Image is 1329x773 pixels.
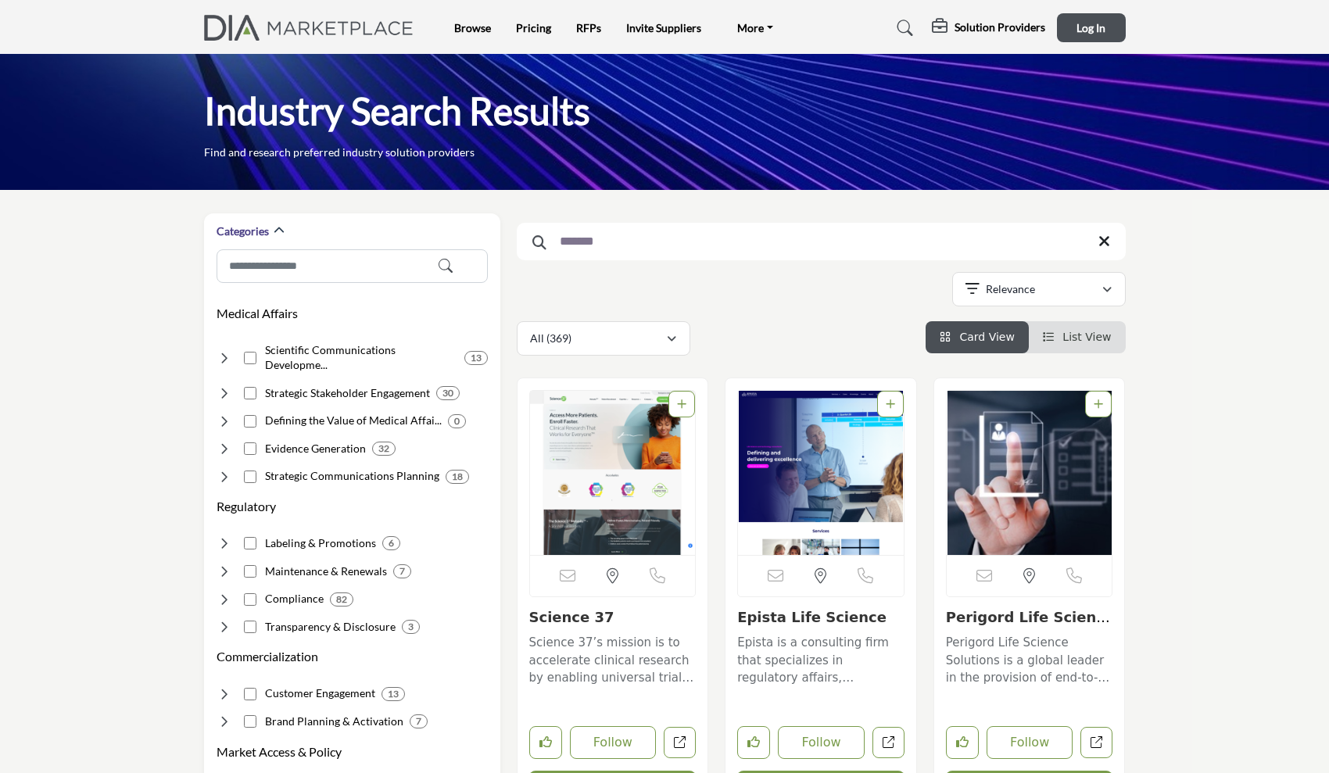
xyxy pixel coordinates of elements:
[737,726,770,759] button: Like listing
[244,593,256,606] input: Select Compliance checkbox
[940,331,1015,343] a: View Card
[408,621,414,632] b: 3
[265,685,375,701] h4: Customer Engagement: Understanding and optimizing patient experience across channels.
[955,20,1045,34] h5: Solution Providers
[452,471,463,482] b: 18
[442,388,453,399] b: 30
[986,281,1035,297] p: Relevance
[204,15,422,41] img: Site Logo
[529,609,697,626] h3: Science 37
[446,470,469,484] div: 18 Results For Strategic Communications Planning
[265,441,366,456] h4: Evidence Generation: Research to support clinical and economic value claims.
[530,391,696,555] img: Science 37
[388,689,399,700] b: 13
[946,609,1113,626] h3: Perigord Life Science Solutions
[399,566,405,577] b: 7
[393,564,411,578] div: 7 Results For Maintenance & Renewals
[882,16,923,41] a: Search
[737,630,905,687] a: Epista is a consulting firm that specializes in regulatory affairs, compliance, and quality manag...
[516,21,551,34] a: Pricing
[217,743,342,761] button: Market Access & Policy
[204,145,475,160] p: Find and research preferred industry solution providers
[471,353,482,363] b: 13
[244,688,256,700] input: Select Customer Engagement checkbox
[530,391,696,555] a: Open Listing in new tab
[454,21,491,34] a: Browse
[265,564,387,579] h4: Maintenance & Renewals: Maintaining marketing authorizations and safety reporting.
[265,385,430,401] h4: Strategic Stakeholder Engagement: Interacting with key opinion leaders and advocacy partners.
[265,535,376,551] h4: Labeling & Promotions: Determining safe product use specifications and claims.
[1029,321,1126,353] li: List View
[217,497,276,516] button: Regulatory
[570,726,657,759] button: Follow
[738,391,904,555] img: Epista Life Science
[932,19,1045,38] div: Solution Providers
[576,21,601,34] a: RFPs
[530,331,571,346] p: All (369)
[946,726,979,759] button: Like listing
[402,620,420,634] div: 3 Results For Transparency & Disclosure
[1057,13,1126,42] button: Log In
[244,537,256,549] input: Select Labeling & Promotions checkbox
[1062,331,1111,343] span: List View
[872,727,905,759] a: Open epista-life-science in new tab
[517,223,1126,260] input: Search Keyword
[372,442,396,456] div: 32 Results For Evidence Generation
[1076,21,1105,34] span: Log In
[244,415,256,428] input: Select Defining the Value of Medical Affairs checkbox
[946,630,1113,687] a: Perigord Life Science Solutions is a global leader in the provision of end-to-end packaging suppl...
[217,304,298,323] button: Medical Affairs
[737,609,887,625] a: Epista Life Science
[738,391,904,555] a: Open Listing in new tab
[947,391,1112,555] img: Perigord Life Science Solutions
[886,398,895,410] a: Add To List
[217,249,488,283] input: Search Category
[436,386,460,400] div: 30 Results For Strategic Stakeholder Engagement
[677,398,686,410] a: Add To List
[987,726,1073,759] button: Follow
[265,714,403,729] h4: Brand Planning & Activation: Developing and executing commercial launch strategies.
[217,224,269,239] h2: Categories
[336,594,347,605] b: 82
[529,726,562,759] button: Like listing
[664,727,696,759] a: Open science-37 in new tab
[454,416,460,427] b: 0
[382,536,400,550] div: 6 Results For Labeling & Promotions
[737,609,905,626] h3: Epista Life Science
[244,442,256,455] input: Select Evidence Generation checkbox
[265,619,396,635] h4: Transparency & Disclosure: Transparency & Disclosure
[959,331,1014,343] span: Card View
[265,342,458,373] h4: Scientific Communications Development: Creating scientific content showcasing clinical evidence.
[378,443,389,454] b: 32
[947,391,1112,555] a: Open Listing in new tab
[737,634,905,687] p: Epista is a consulting firm that specializes in regulatory affairs, compliance, and quality manag...
[244,621,256,633] input: Select Transparency & Disclosure checkbox
[529,634,697,687] p: Science 37’s mission is to accelerate clinical research by enabling universal trial access for pa...
[778,726,865,759] button: Follow
[626,21,701,34] a: Invite Suppliers
[244,715,256,728] input: Select Brand Planning & Activation checkbox
[926,321,1029,353] li: Card View
[244,387,256,399] input: Select Strategic Stakeholder Engagement checkbox
[946,634,1113,687] p: Perigord Life Science Solutions is a global leader in the provision of end-to-end packaging suppl...
[217,647,318,666] button: Commercialization
[448,414,466,428] div: 0 Results For Defining the Value of Medical Affairs
[529,630,697,687] a: Science 37’s mission is to accelerate clinical research by enabling universal trial access for pa...
[244,565,256,578] input: Select Maintenance & Renewals checkbox
[265,468,439,484] h4: Strategic Communications Planning: Developing publication plans demonstrating product benefits an...
[389,538,394,549] b: 6
[244,471,256,483] input: Select Strategic Communications Planning checkbox
[265,591,324,607] h4: Compliance: Local and global regulatory compliance.
[517,321,690,356] button: All (369)
[952,272,1126,306] button: Relevance
[382,687,405,701] div: 13 Results For Customer Engagement
[410,714,428,728] div: 7 Results For Brand Planning & Activation
[1080,727,1112,759] a: Open perigord in new tab
[946,609,1110,642] a: Perigord Life Scienc...
[204,87,590,135] h1: Industry Search Results
[330,592,353,607] div: 82 Results For Compliance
